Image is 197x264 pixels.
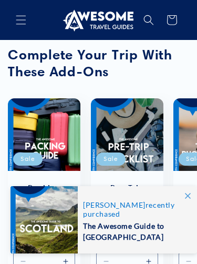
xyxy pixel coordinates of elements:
strong: Complete Your Trip With These Add-Ons [8,46,172,80]
img: Awesome Travel Guides [60,8,133,32]
span: [PERSON_NAME] [83,200,146,209]
a: Pre-Trip Checklist [101,182,153,202]
span: The Awesome Guide to [GEOGRAPHIC_DATA] [83,218,186,242]
a: Packing Guide [18,182,70,202]
summary: Search [137,8,160,32]
span: recently purchased [83,200,186,218]
summary: Menu [9,8,33,32]
a: Awesome Travel Guides [56,4,137,36]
